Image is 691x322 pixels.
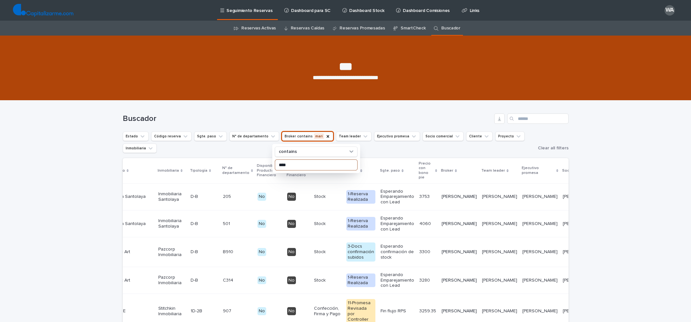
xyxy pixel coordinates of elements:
[314,249,341,255] p: Stock
[241,21,276,36] a: Reservas Activas
[535,143,569,153] button: Clear all filters
[374,132,420,141] button: Ejecutivo promesa
[381,244,414,260] p: Esperando confirmación de stock
[482,278,517,283] p: [PERSON_NAME]
[419,307,437,314] p: 3259.35
[419,248,432,255] p: 3300
[346,274,375,287] div: 1-Reserva Realizada
[287,307,296,315] div: No
[109,278,153,283] p: Mosaic Art
[109,194,153,199] p: Toesca Santolaya
[563,278,598,283] p: [PERSON_NAME]
[563,249,598,255] p: [PERSON_NAME]
[191,248,199,255] p: D-B
[109,221,153,227] p: Toesca Santolaya
[381,272,414,288] p: Esperando Emparejamiento con Lead
[191,220,199,227] p: D-B
[346,242,375,261] div: 3-Docs confirmación subidos
[223,248,235,255] p: B910
[314,278,341,283] p: Stock
[257,193,266,201] div: No
[466,132,493,141] button: Cliente
[507,113,569,124] input: Search
[482,308,517,314] p: [PERSON_NAME]
[522,278,558,283] p: [PERSON_NAME]
[123,132,149,141] button: Estado
[223,193,232,199] p: 205
[340,21,385,36] a: Reservas Promesadas
[287,193,296,201] div: No
[314,194,341,199] p: Stock
[223,307,233,314] p: 907
[336,132,372,141] button: Team leader
[442,221,477,227] p: [PERSON_NAME]
[158,247,185,258] p: Pazcorp Inmobiliaria
[665,5,675,16] div: WA
[13,4,73,17] img: TjQlHxlQVOtaKxwbrr5R
[522,194,558,199] p: [PERSON_NAME]
[563,308,598,314] p: [PERSON_NAME]
[538,146,569,150] span: Clear all filters
[287,220,296,228] div: No
[442,194,477,199] p: [PERSON_NAME]
[419,193,431,199] p: 3753
[482,249,517,255] p: [PERSON_NAME]
[419,220,432,227] p: 4060
[158,275,185,286] p: Pazcorp Inmobiliaria
[223,276,235,283] p: C314
[522,249,558,255] p: [PERSON_NAME]
[495,132,525,141] button: Proyecto
[191,276,199,283] p: D-B
[190,167,207,174] p: Tipología
[194,132,227,141] button: Sgte. paso
[522,308,558,314] p: [PERSON_NAME]
[441,21,460,36] a: Buscador
[442,278,477,283] p: [PERSON_NAME]
[346,217,375,231] div: 1-Reserva Realizada
[158,167,179,174] p: Inmobiliaria
[381,216,414,232] p: Esperando Emparejamiento con Lead
[223,220,231,227] p: 501
[257,307,266,315] div: No
[109,249,153,255] p: Mosaic Art
[442,249,477,255] p: [PERSON_NAME]
[562,167,592,174] p: Socio comercial
[123,144,157,153] button: Inmobiliaria
[381,308,414,314] p: Fin flujo RPS
[123,114,492,123] h1: Buscador
[158,306,185,317] p: Stitchkin Inmobiliaria
[314,221,341,227] p: Stock
[279,149,297,155] p: contains
[482,221,517,227] p: [PERSON_NAME]
[222,165,249,177] p: N° de departamento
[257,276,266,284] div: No
[287,248,296,256] div: No
[229,132,279,141] button: N° de departamento
[380,167,400,174] p: Sgte. paso
[287,276,296,284] div: No
[442,308,477,314] p: [PERSON_NAME]
[381,189,414,205] p: Esperando Emparejamiento con Lead
[419,276,431,283] p: 3280
[191,307,204,314] p: 1D-2B
[419,160,434,181] p: Precio con bono pie
[257,220,266,228] div: No
[563,194,598,199] p: [PERSON_NAME]
[257,162,283,179] p: Disponibilidad Producto Financiero
[401,21,425,36] a: SmartCheck
[151,132,192,141] button: Código reserva
[482,194,517,199] p: [PERSON_NAME]
[522,165,555,177] p: Ejecutivo promesa
[282,132,333,141] button: Broker
[191,193,199,199] p: D-B
[563,221,598,227] p: [PERSON_NAME]
[522,221,558,227] p: [PERSON_NAME]
[423,132,464,141] button: Socio comercial
[314,306,341,317] p: Confección, Firma y Pago
[346,190,375,204] div: 1-Reserva Realizada
[109,308,153,314] p: Novus E
[158,218,185,229] p: Inmobiliaria Santolaya
[158,191,185,202] p: Inmobiliaria Santolaya
[441,167,453,174] p: Broker
[257,248,266,256] div: No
